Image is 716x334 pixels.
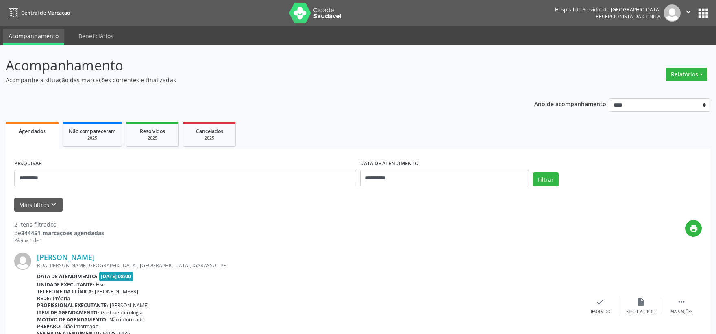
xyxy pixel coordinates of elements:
div: 2025 [132,135,173,141]
button:  [681,4,696,22]
a: Beneficiários [73,29,119,43]
button: Mais filtroskeyboard_arrow_down [14,198,63,212]
span: Não informado [109,316,144,323]
div: Resolvido [590,309,610,315]
div: Exportar (PDF) [626,309,655,315]
button: print [685,220,702,237]
label: PESQUISAR [14,157,42,170]
p: Acompanhamento [6,55,499,76]
i: insert_drive_file [636,297,645,306]
i: keyboard_arrow_down [49,200,58,209]
span: Central de Marcação [21,9,70,16]
span: [PHONE_NUMBER] [95,288,138,295]
span: Cancelados [196,128,223,135]
p: Acompanhe a situação das marcações correntes e finalizadas [6,76,499,84]
div: 2025 [189,135,230,141]
button: Filtrar [533,172,559,186]
span: Hse [96,281,105,288]
i: check [596,297,605,306]
span: [PERSON_NAME] [110,302,149,309]
span: Resolvidos [140,128,165,135]
i:  [677,297,686,306]
span: [DATE] 08:00 [99,272,133,281]
div: Página 1 de 1 [14,237,104,244]
a: [PERSON_NAME] [37,253,95,262]
span: Agendados [19,128,46,135]
div: 2 itens filtrados [14,220,104,229]
div: 2025 [69,135,116,141]
i:  [684,7,693,16]
div: Hospital do Servidor do [GEOGRAPHIC_DATA] [555,6,661,13]
div: de [14,229,104,237]
button: Relatórios [666,68,707,81]
button: apps [696,6,710,20]
b: Profissional executante: [37,302,108,309]
p: Ano de acompanhamento [534,98,606,109]
a: Acompanhamento [3,29,64,45]
span: Não compareceram [69,128,116,135]
span: Gastroenterologia [101,309,143,316]
span: Não informado [63,323,98,330]
b: Preparo: [37,323,62,330]
div: RUA [PERSON_NAME][GEOGRAPHIC_DATA], [GEOGRAPHIC_DATA], IGARASSU - PE [37,262,580,269]
strong: 344451 marcações agendadas [21,229,104,237]
a: Central de Marcação [6,6,70,20]
b: Unidade executante: [37,281,94,288]
b: Rede: [37,295,51,302]
img: img [14,253,31,270]
b: Item de agendamento: [37,309,99,316]
img: img [664,4,681,22]
b: Data de atendimento: [37,273,98,280]
div: Mais ações [670,309,692,315]
i: print [689,224,698,233]
span: Própria [53,295,70,302]
span: Recepcionista da clínica [596,13,661,20]
b: Telefone da clínica: [37,288,93,295]
label: DATA DE ATENDIMENTO [360,157,419,170]
b: Motivo de agendamento: [37,316,108,323]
